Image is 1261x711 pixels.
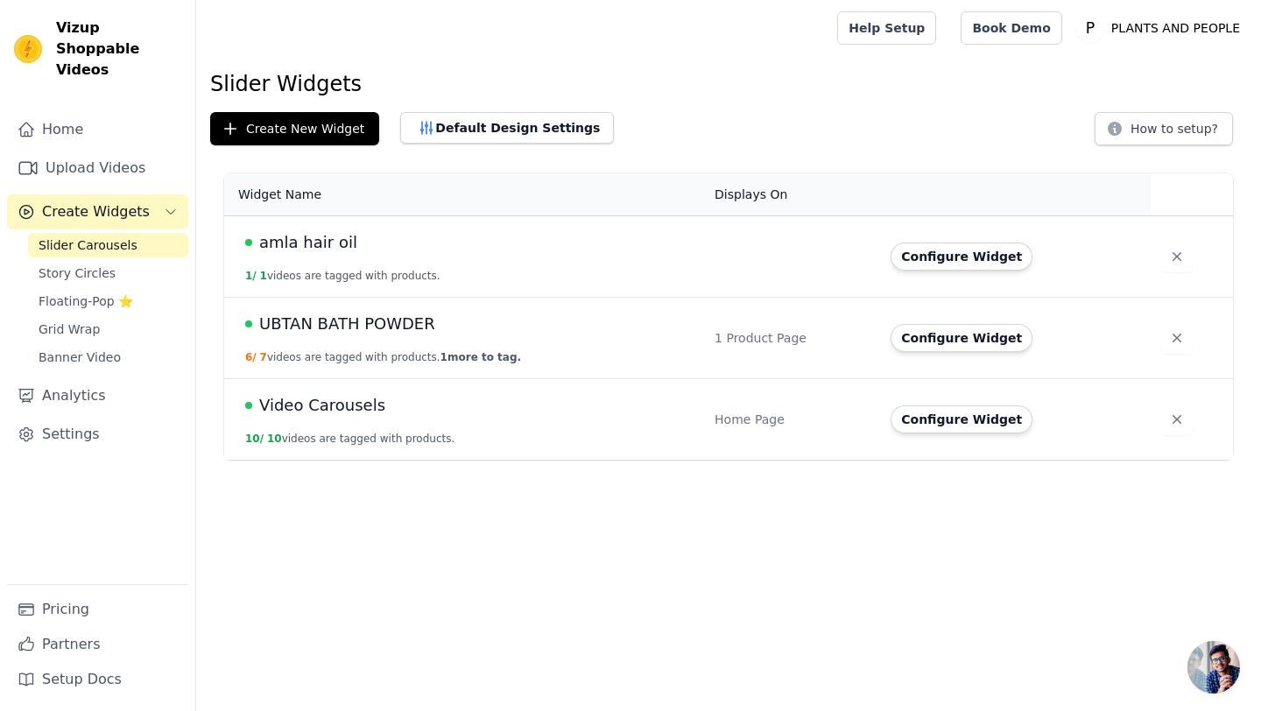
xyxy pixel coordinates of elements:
[7,592,188,627] a: Pricing
[245,270,257,282] span: 1 /
[56,18,181,81] span: Vizup Shoppable Videos
[7,194,188,229] button: Create Widgets
[245,350,521,364] button: 6/ 7videos are tagged with products.1more to tag.
[39,320,100,338] span: Grid Wrap
[891,324,1032,352] button: Configure Widget
[42,201,150,222] span: Create Widgets
[260,270,267,282] span: 1
[260,351,267,363] span: 7
[1161,241,1193,272] button: Delete widget
[1095,112,1233,145] button: How to setup?
[28,289,188,313] a: Floating-Pop ⭐
[7,627,188,662] a: Partners
[39,264,116,282] span: Story Circles
[245,351,257,363] span: 6 /
[245,320,252,327] span: Live Published
[704,173,880,216] th: Displays On
[259,312,435,336] span: UBTAN BATH POWDER
[28,261,188,285] a: Story Circles
[7,151,188,186] a: Upload Videos
[259,230,357,255] span: amla hair oil
[7,417,188,452] a: Settings
[400,112,614,144] button: Default Design Settings
[39,348,121,366] span: Banner Video
[245,402,252,409] span: Live Published
[7,662,188,697] a: Setup Docs
[245,432,454,446] button: 10/ 10videos are tagged with products.
[1161,322,1193,354] button: Delete widget
[210,70,1247,98] h1: Slider Widgets
[837,11,936,45] a: Help Setup
[28,345,188,370] a: Banner Video
[891,243,1032,271] button: Configure Widget
[961,11,1061,45] a: Book Demo
[267,433,282,445] span: 10
[1104,12,1247,44] p: PLANTS AND PEOPLE
[440,351,521,363] span: 1 more to tag.
[7,112,188,147] a: Home
[1076,12,1247,44] button: P PLANTS AND PEOPLE
[1086,19,1095,37] text: P
[715,411,870,428] div: Home Page
[245,433,264,445] span: 10 /
[224,173,704,216] th: Widget Name
[7,378,188,413] a: Analytics
[1095,124,1233,141] a: How to setup?
[28,233,188,257] a: Slider Carousels
[1187,641,1240,693] div: Open chat
[245,269,440,283] button: 1/ 1videos are tagged with products.
[245,239,252,246] span: Live Published
[28,317,188,341] a: Grid Wrap
[259,393,385,418] span: Video Carousels
[1161,404,1193,435] button: Delete widget
[891,405,1032,433] button: Configure Widget
[210,112,379,145] button: Create New Widget
[14,35,42,63] img: Vizup
[39,236,137,254] span: Slider Carousels
[39,292,133,310] span: Floating-Pop ⭐
[715,329,870,347] div: 1 Product Page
